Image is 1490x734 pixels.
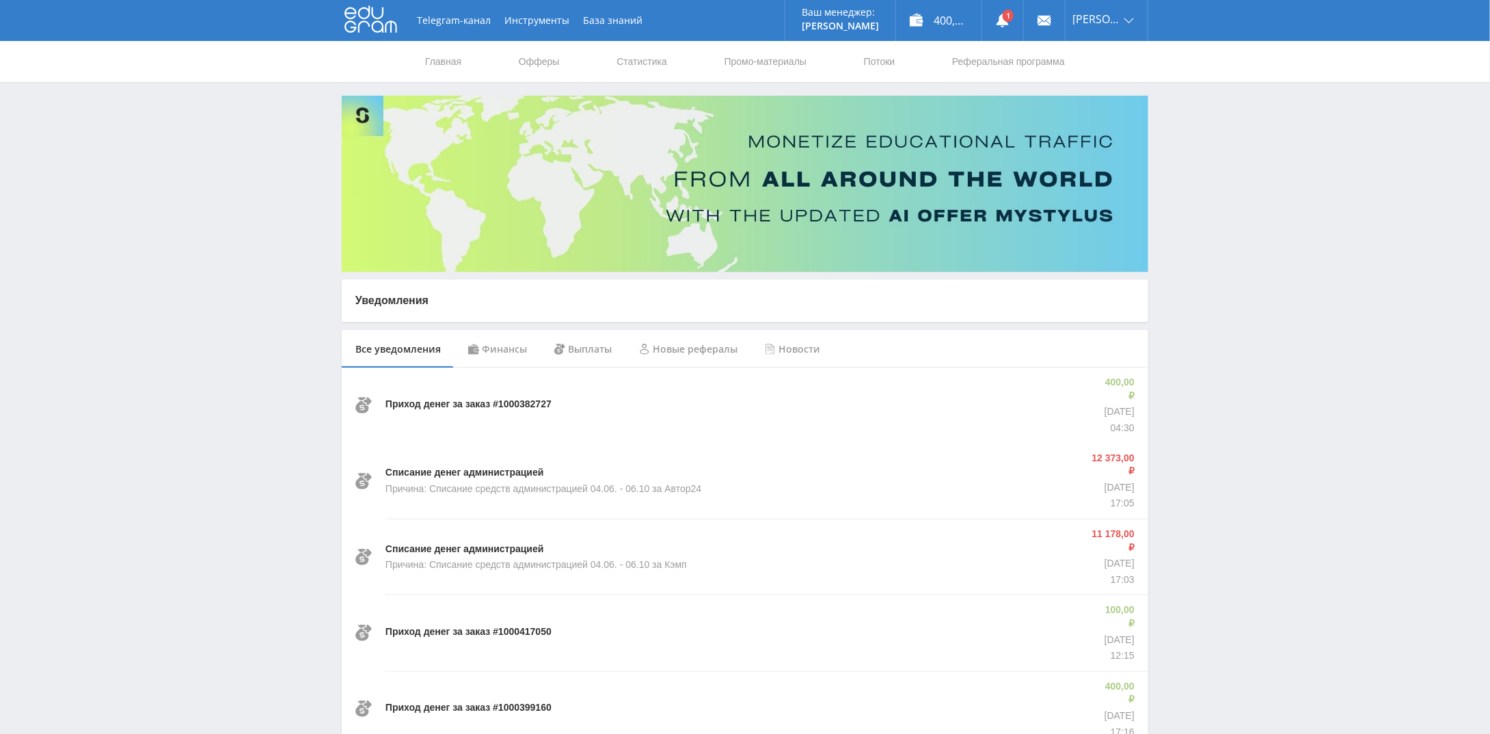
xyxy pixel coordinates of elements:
img: Banner [342,96,1148,272]
p: 17:05 [1091,497,1135,511]
p: 17:03 [1091,573,1135,587]
div: Выплаты [541,330,625,368]
div: Финансы [455,330,541,368]
a: Статистика [615,41,668,82]
p: [DATE] [1091,481,1135,495]
a: Промо-материалы [723,41,808,82]
div: Новые рефералы [625,330,751,368]
p: Приход денег за заказ #1000382727 [385,398,552,411]
p: [DATE] [1101,634,1135,647]
div: Все уведомления [342,330,455,368]
p: 400,00 ₽ [1101,680,1135,707]
p: 04:30 [1101,422,1135,435]
p: Приход денег за заказ #1000417050 [385,625,552,639]
p: Ваш менеджер: [802,7,879,18]
span: [PERSON_NAME] [1072,14,1120,25]
p: Уведомления [355,293,1135,308]
a: Реферальная программа [951,41,1066,82]
p: 100,00 ₽ [1101,603,1135,630]
p: 11 178,00 ₽ [1091,528,1135,554]
p: [PERSON_NAME] [802,21,879,31]
p: Причина: Списание средств администрацией 04.06. - 06.10 за Автор24 [385,482,701,496]
p: 12 373,00 ₽ [1091,452,1135,478]
p: [DATE] [1101,709,1135,723]
a: Потоки [863,41,897,82]
p: 400,00 ₽ [1101,376,1135,403]
p: [DATE] [1101,405,1135,419]
a: Офферы [517,41,561,82]
p: Списание денег администрацией [385,543,544,556]
p: Причина: Списание средств администрацией 04.06. - 06.10 за Кэмп [385,558,687,572]
p: [DATE] [1091,557,1135,571]
p: Приход денег за заказ #1000399160 [385,701,552,715]
p: 12:15 [1101,649,1135,663]
a: Главная [424,41,463,82]
div: Новости [751,330,834,368]
p: Списание денег администрацией [385,466,544,480]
